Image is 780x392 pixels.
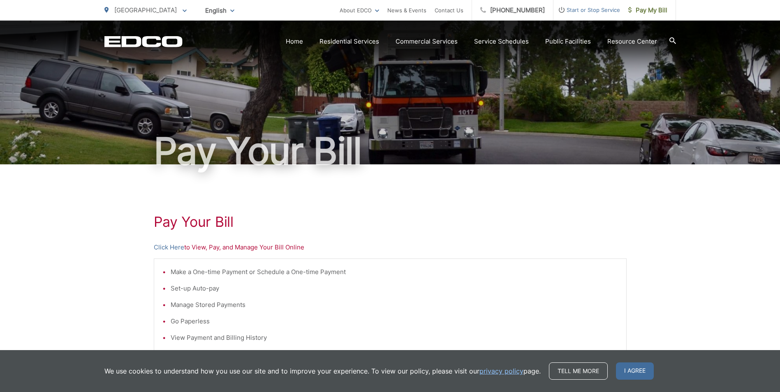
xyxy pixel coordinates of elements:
[435,5,463,15] a: Contact Us
[154,242,627,252] p: to View, Pay, and Manage Your Bill Online
[171,267,618,277] li: Make a One-time Payment or Schedule a One-time Payment
[396,37,458,46] a: Commercial Services
[286,37,303,46] a: Home
[628,5,667,15] span: Pay My Bill
[607,37,657,46] a: Resource Center
[387,5,426,15] a: News & Events
[199,3,241,18] span: English
[545,37,591,46] a: Public Facilities
[171,333,618,343] li: View Payment and Billing History
[479,366,523,376] a: privacy policy
[154,214,627,230] h1: Pay Your Bill
[114,6,177,14] span: [GEOGRAPHIC_DATA]
[104,36,183,47] a: EDCD logo. Return to the homepage.
[616,362,654,380] span: I agree
[549,362,608,380] a: Tell me more
[474,37,529,46] a: Service Schedules
[171,300,618,310] li: Manage Stored Payments
[104,131,676,172] h1: Pay Your Bill
[171,284,618,293] li: Set-up Auto-pay
[104,366,541,376] p: We use cookies to understand how you use our site and to improve your experience. To view our pol...
[340,5,379,15] a: About EDCO
[171,316,618,326] li: Go Paperless
[154,242,184,252] a: Click Here
[319,37,379,46] a: Residential Services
